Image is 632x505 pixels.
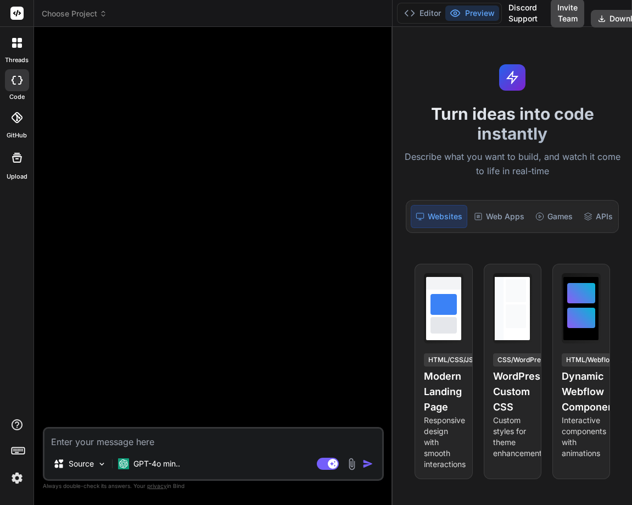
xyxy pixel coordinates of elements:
[399,104,625,143] h1: Turn ideas into code instantly
[97,459,107,469] img: Pick Models
[345,458,358,470] img: attachment
[43,481,384,491] p: Always double-check its answers. Your in Bind
[424,369,463,415] h4: Modern Landing Page
[7,131,27,140] label: GitHub
[42,8,107,19] span: Choose Project
[147,482,167,489] span: privacy
[562,415,601,459] p: Interactive components with animations
[531,205,577,228] div: Games
[69,458,94,469] p: Source
[424,415,463,470] p: Responsive design with smooth interactions
[5,56,29,65] label: threads
[562,369,601,415] h4: Dynamic Webflow Component
[133,458,180,469] p: GPT-4o min..
[493,415,532,459] p: Custom styles for theme enhancement
[469,205,529,228] div: Web Apps
[400,5,445,21] button: Editor
[579,205,617,228] div: APIs
[118,458,129,469] img: GPT-4o mini
[399,150,625,178] p: Describe what you want to build, and watch it come to life in real-time
[7,172,27,181] label: Upload
[9,92,25,102] label: code
[445,5,499,21] button: Preview
[8,469,26,487] img: settings
[411,205,467,228] div: Websites
[493,353,552,367] div: CSS/WordPress
[424,353,478,367] div: HTML/CSS/JS
[493,369,532,415] h4: WordPress Custom CSS
[562,353,619,367] div: HTML/Webflow
[362,458,373,469] img: icon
